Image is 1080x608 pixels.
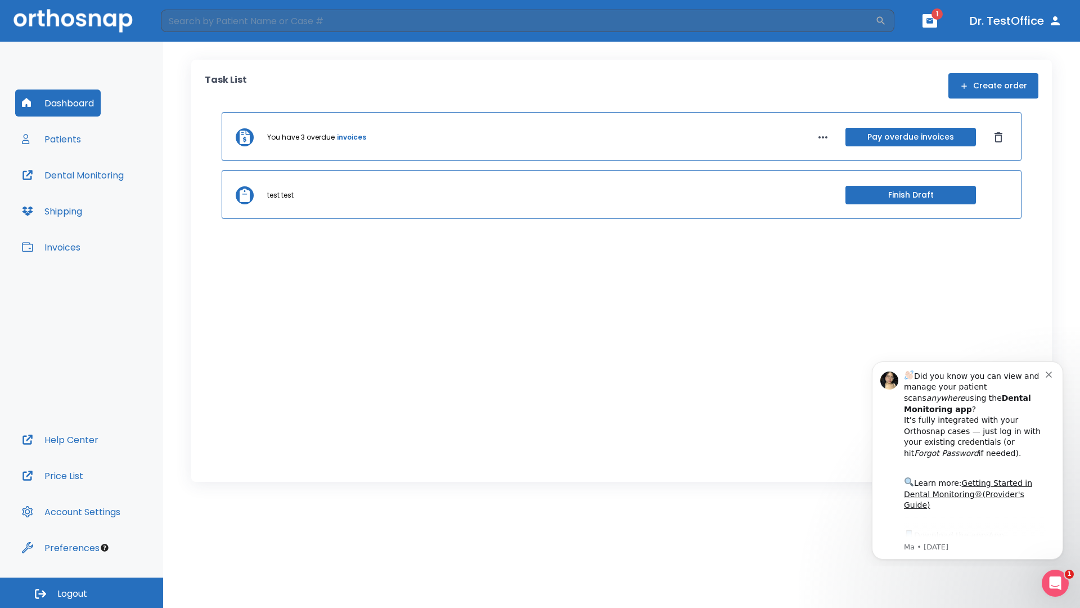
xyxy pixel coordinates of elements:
[15,198,89,225] button: Shipping
[855,351,1080,566] iframe: Intercom notifications message
[49,177,191,234] div: Download the app: | ​ Let us know if you need help getting started!
[337,132,366,142] a: invoices
[965,11,1066,31] button: Dr. TestOffice
[1042,570,1069,597] iframe: Intercom live chat
[948,73,1038,99] button: Create order
[13,9,133,32] img: Orthosnap
[161,10,875,32] input: Search by Patient Name or Case #
[15,234,87,261] button: Invoices
[57,588,87,600] span: Logout
[1065,570,1074,579] span: 1
[15,498,127,525] button: Account Settings
[15,462,90,489] button: Price List
[15,162,130,189] button: Dental Monitoring
[267,190,294,200] p: test test
[205,73,247,99] p: Task List
[931,8,943,20] span: 1
[15,90,101,117] button: Dashboard
[49,191,191,201] p: Message from Ma, sent 4w ago
[49,180,149,200] a: App Store
[15,426,105,453] button: Help Center
[989,128,1007,146] button: Dismiss
[845,186,976,204] button: Finish Draft
[845,128,976,146] button: Pay overdue invoices
[267,132,335,142] p: You have 3 overdue
[15,126,88,153] button: Patients
[100,543,110,553] div: Tooltip anchor
[15,534,106,561] button: Preferences
[191,17,200,26] button: Dismiss notification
